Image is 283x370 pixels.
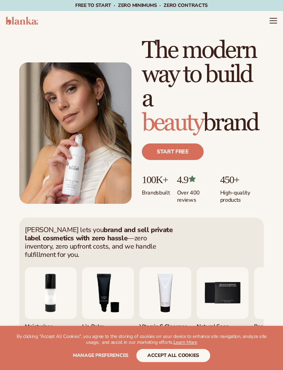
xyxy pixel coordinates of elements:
div: Natural Soap [197,319,248,330]
div: Vitamin C Cleanser [139,319,191,330]
div: 4 / 9 [139,267,191,352]
p: Brands built [142,185,170,197]
span: beauty [142,108,203,138]
p: 4.9 [177,174,213,185]
strong: brand and sell private label cosmetics with zero hassle [25,225,173,243]
img: Smoothing lip balm. [82,267,134,319]
img: Moisturizing lotion. [25,267,77,319]
p: [PERSON_NAME] lets you —zero inventory, zero upfront costs, and we handle fulfillment for you. [25,226,173,259]
p: Over 400 reviews [177,185,213,204]
a: Start free [142,143,204,160]
img: Vitamin c cleanser. [139,267,191,319]
img: logo [6,17,38,25]
a: Learn More [174,339,197,346]
button: accept all cookies [136,349,210,362]
p: 100K+ [142,174,170,185]
button: Manage preferences [73,349,128,362]
summary: Menu [269,17,277,25]
p: 450+ [220,174,264,185]
h1: The modern way to build a brand [142,39,264,135]
p: High-quality products [220,185,264,204]
div: 5 / 9 [197,267,248,352]
div: Moisturizer [25,319,77,330]
span: Manage preferences [73,352,128,359]
p: By clicking "Accept All Cookies", you agree to the storing of cookies on your device to enhance s... [14,334,269,346]
img: Female holding tanning mousse. [19,62,131,204]
div: 3 / 9 [82,267,134,352]
img: Nature bar of soap. [197,267,248,319]
span: Free to start · ZERO minimums · ZERO contracts [75,2,208,9]
div: Lip Balm [82,319,134,330]
div: 2 / 9 [25,267,77,352]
